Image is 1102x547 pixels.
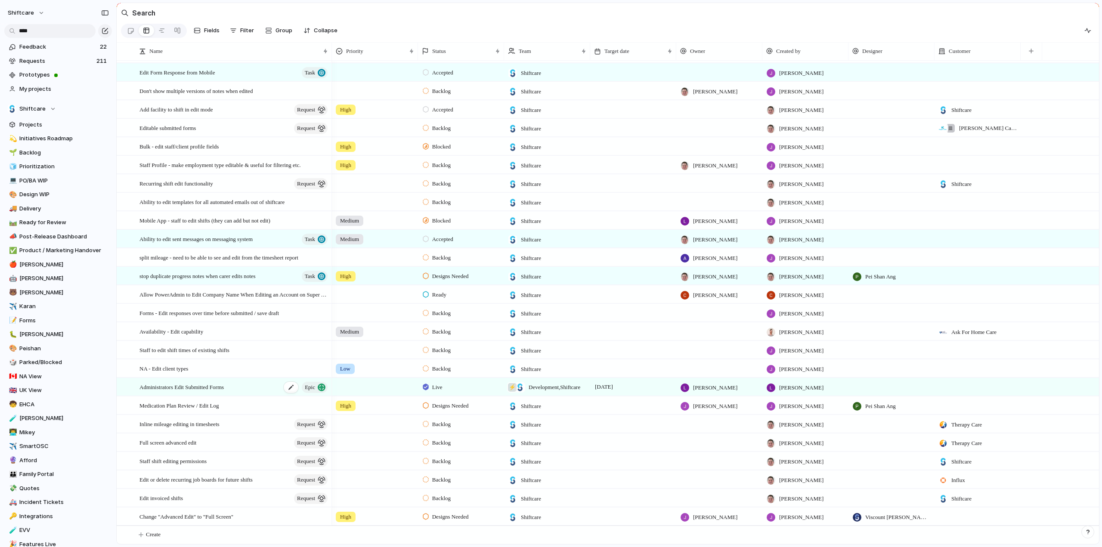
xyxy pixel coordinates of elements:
span: Afford [19,456,109,465]
span: Shiftcare [521,198,541,207]
div: 🧪EVV [4,524,112,537]
button: 🤖 [8,274,16,283]
span: EVV [19,526,109,535]
span: Shiftcare [951,180,972,189]
span: Designs Needed [432,272,469,281]
a: 👨‍💻Mikey [4,426,112,439]
div: ✈️SmartOSC [4,440,112,453]
span: request [297,122,315,134]
div: 🛤️ [9,218,15,228]
a: 📝Forms [4,314,112,327]
a: Feedback22 [4,40,112,53]
span: Backlog [432,253,451,262]
div: 🇨🇦 [9,371,15,381]
a: 🇬🇧UK View [4,384,112,397]
div: 🐻[PERSON_NAME] [4,286,112,299]
div: 🧪[PERSON_NAME] [4,412,112,425]
span: Projects [19,121,109,129]
button: ✈️ [8,302,16,311]
span: Shiftcare [521,291,541,300]
span: Staff Profile - make employment type editable & useful for filtering etc. [139,160,300,170]
span: Fields [204,26,220,35]
span: [PERSON_NAME] [779,106,823,114]
span: EHCA [19,400,109,409]
span: 211 [96,57,108,65]
div: 🇬🇧 [9,386,15,396]
span: SmartOSC [19,442,109,451]
span: [PERSON_NAME] [19,274,109,283]
span: [PERSON_NAME] [779,198,823,207]
span: [PERSON_NAME] [779,124,823,133]
span: Prototypes [19,71,109,79]
button: 🧪 [8,526,16,535]
span: [PERSON_NAME] [693,87,737,96]
button: 🔮 [8,456,16,465]
a: 🚚Delivery [4,202,112,215]
span: [PERSON_NAME] [779,328,823,337]
span: Shiftcare [521,254,541,263]
span: Blocked [432,142,451,151]
button: ✈️ [8,442,16,451]
span: Shiftcare [521,143,541,151]
span: High [340,105,351,114]
span: [PERSON_NAME] [19,260,109,269]
div: ✅ [9,246,15,256]
span: [PERSON_NAME] [779,254,823,263]
span: [PERSON_NAME] [779,309,823,318]
button: 💸 [8,484,16,493]
span: Family Portal [19,470,109,479]
span: Forms [19,316,109,325]
span: Epic [305,381,315,393]
div: 💸 [9,483,15,493]
span: [PERSON_NAME] [779,272,823,281]
button: Epic [302,382,328,393]
span: Delivery [19,204,109,213]
a: 💸Quotes [4,482,112,495]
span: Ability to edit templates for all automated emails out of shiftcare [139,197,285,207]
span: Staff to edit shift times of existing shifts [139,345,229,355]
span: [PERSON_NAME] [693,235,737,244]
span: Availability - Edit capability [139,326,203,336]
div: ✅Product / Marketing Handover [4,244,112,257]
a: 🎨Peishan [4,342,112,355]
button: 🍎 [8,260,16,269]
span: Backlog [432,124,451,133]
button: request [294,474,328,485]
a: 🛤️Ready for Review [4,216,112,229]
span: Task [305,233,315,245]
span: High [340,142,351,151]
div: 🎲 [9,358,15,368]
span: Incident Tickets [19,498,109,507]
span: Backlog [432,198,451,207]
span: [DATE] [593,382,615,392]
span: Accepted [432,105,453,114]
span: PO/BA WIP [19,176,109,185]
a: 🍎[PERSON_NAME] [4,258,112,271]
button: 🔑 [8,512,16,521]
span: [PERSON_NAME] [779,291,823,300]
a: 🤖[PERSON_NAME] [4,272,112,285]
a: 🧊Prioritization [4,160,112,173]
div: 👪Family Portal [4,468,112,481]
span: Shiftcare [521,106,541,114]
span: Recurring shift edit functionality [139,178,213,188]
button: 🧪 [8,414,16,423]
span: Pei Shan Ang [865,272,896,281]
span: Owner [690,47,705,56]
a: 🐛[PERSON_NAME] [4,328,112,341]
span: [PERSON_NAME] [779,180,823,189]
div: 🔮 [9,455,15,465]
div: ✈️ [9,302,15,312]
button: shiftcare [4,6,49,20]
span: Medium [340,328,359,336]
h2: Search [132,8,155,18]
span: Medium [340,216,359,225]
span: Post-Release Dashboard [19,232,109,241]
span: Ready for Review [19,218,109,227]
span: [PERSON_NAME] [779,217,823,226]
